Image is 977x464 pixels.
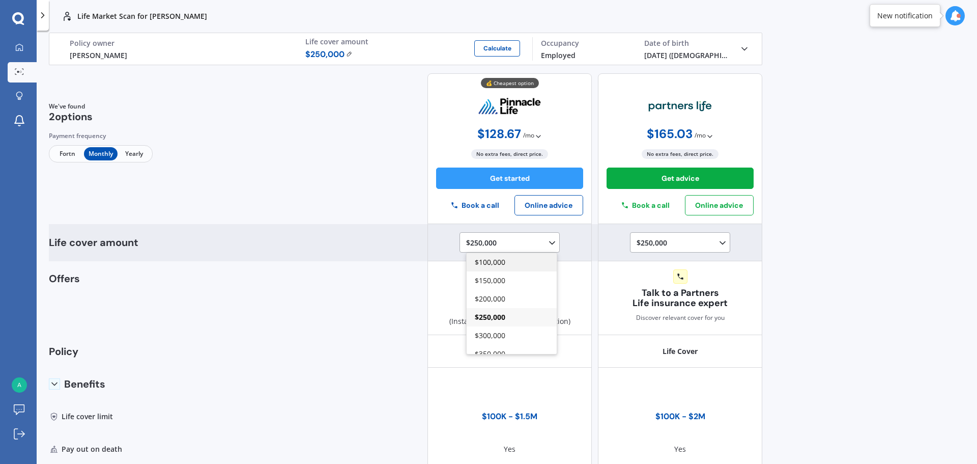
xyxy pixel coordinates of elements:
div: (Instant assessment on application) [449,269,570,327]
span: Talk to a Partners Life insurance expert [607,288,754,309]
div: Life cover amount [305,37,525,46]
div: Life Cover [598,335,762,368]
button: Calculate [474,40,520,57]
div: Offers [49,274,160,336]
button: Online advice [514,195,583,215]
button: Get started [436,168,583,189]
button: Get advice [607,168,754,189]
span: Yearly [118,147,151,160]
div: Policy owner [70,39,289,48]
img: pinnacle.webp [478,97,541,115]
span: $100,000 [475,257,505,267]
div: 💰 Cheapest option [481,78,539,88]
span: $350,000 [475,349,505,359]
img: partners-life.webp [648,100,712,113]
span: We've found [49,102,93,111]
div: [DATE] ([DEMOGRAPHIC_DATA].) [644,50,731,61]
div: Date of birth [644,39,731,48]
img: life.f720d6a2d7cdcd3ad642.svg [61,10,73,22]
span: $ 128.67 [477,127,521,141]
span: $ 250,000 [305,48,353,61]
div: Yes [674,444,686,454]
div: New notification [877,11,933,21]
div: $250,000 [466,237,557,249]
span: $250,000 [475,312,505,322]
img: Pay out on death [49,444,59,454]
span: Fortn [51,147,84,160]
span: No extra fees, direct price. [471,149,548,159]
div: $250,000 [637,237,728,249]
img: Edit [346,51,353,57]
div: Occupancy [541,39,628,48]
span: $300,000 [475,331,505,340]
span: $150,000 [475,276,505,285]
button: Online advice [685,195,754,215]
div: $100K - $2M [655,412,705,422]
p: Life Market Scan for [PERSON_NAME] [77,11,207,21]
span: 2 options [49,110,93,123]
img: 71e9687d177b4dfef306837042ab83bf [12,377,27,393]
div: Policy [49,335,160,368]
div: Life cover limit [49,400,160,433]
span: $ 165.03 [647,127,693,141]
span: No extra fees, direct price. [642,149,719,159]
div: Yes [504,444,515,454]
span: $200,000 [475,294,505,304]
span: Monthly [84,147,117,160]
div: Life cover amount [49,224,160,261]
div: Payment frequency [49,131,153,141]
div: Benefits [49,368,160,400]
div: Life Cover [427,335,592,368]
button: Book a call [436,197,514,213]
span: / mo [695,130,706,141]
button: Book a call [607,197,685,213]
span: Discover relevant cover for you [636,313,725,323]
img: Life cover limit [49,412,59,422]
div: [PERSON_NAME] [70,50,289,61]
div: $100K - $1.5M [482,412,537,422]
span: / mo [523,130,534,141]
div: Employed [541,50,628,61]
